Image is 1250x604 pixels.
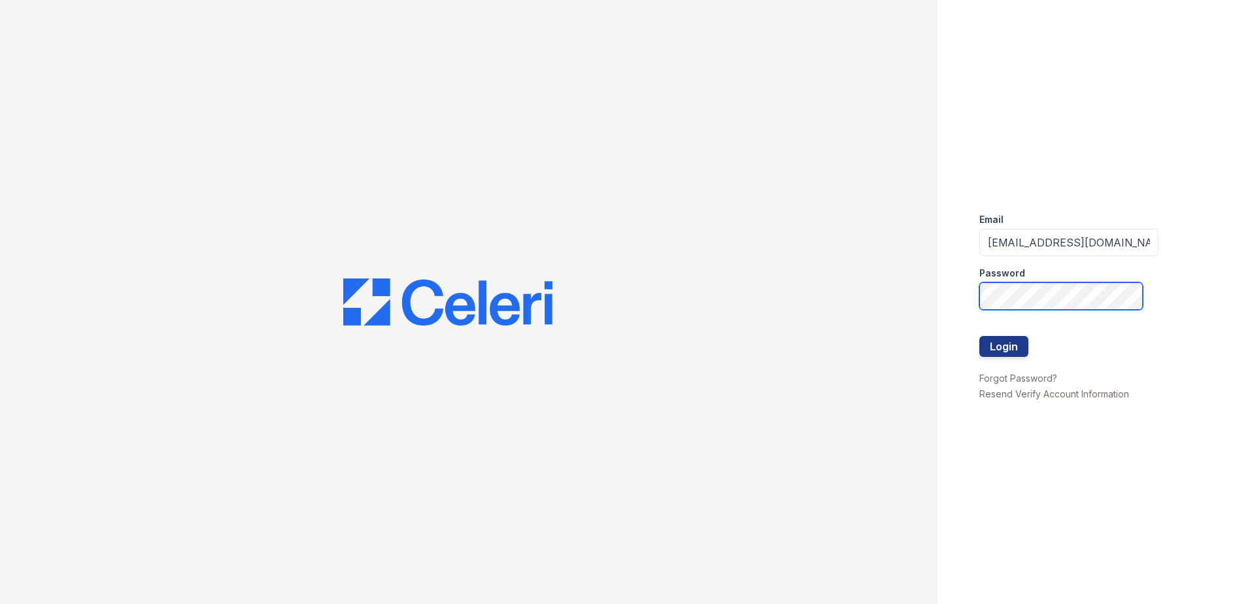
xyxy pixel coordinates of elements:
[979,336,1028,357] button: Login
[979,213,1004,226] label: Email
[343,278,552,326] img: CE_Logo_Blue-a8612792a0a2168367f1c8372b55b34899dd931a85d93a1a3d3e32e68fde9ad4.png
[979,373,1057,384] a: Forgot Password?
[979,267,1025,280] label: Password
[979,388,1129,399] a: Resend Verify Account Information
